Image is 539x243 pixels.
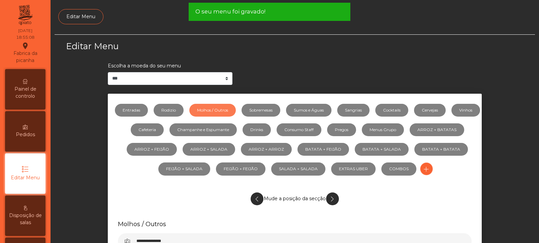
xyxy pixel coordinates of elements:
h5: Molhos / Outros [118,220,472,228]
a: BATATA + BATATA [414,143,468,156]
a: Sumos e Águas [286,104,331,117]
a: EXTRAS UBER [331,162,376,175]
span: Pedidos [16,131,35,138]
span: Disposição de salas [7,212,44,226]
span: O seu menu foi gravado! [195,7,265,16]
a: ARROZ + BATATAS [410,123,464,136]
i: location_on [21,42,29,50]
a: Molhos / Outros [189,104,236,117]
a: Menus Grupo [362,123,404,136]
h3: Editar Menu [66,40,293,52]
img: qpiato [17,3,33,27]
a: Rodizio [154,104,184,117]
a: BATATA + SALADA [355,143,409,156]
a: FEIJÃO + FEIJÃO [216,162,265,175]
a: Editar Menu [58,9,103,24]
a: BATATA + FEIJÃO [297,143,349,156]
a: SALADA + SALADA [271,162,325,175]
a: Pregos [327,123,356,136]
div: Fabrica da picanha [5,42,45,64]
a: FEIJÃO + SALADA [158,162,210,175]
a: Vinhos [451,104,480,117]
span: Painel de controlo [7,86,44,100]
a: Drinks [243,123,271,136]
a: ARROZ + ARROZ [241,143,292,156]
a: Sangrias [337,104,370,117]
div: Mude a posição da secção [118,189,472,209]
a: Champanhe e Espumante [169,123,237,136]
div: [DATE] [18,28,32,34]
a: Sobremesas [242,104,280,117]
a: Cafeteria [131,123,164,136]
div: 18:55:08 [16,34,34,40]
label: Escolha a moeda do seu menu [108,62,181,69]
a: COMBOS [381,162,416,175]
a: Cocktails [375,104,408,117]
span: Editar Menu [11,174,40,181]
a: Entradas [115,104,148,117]
a: ARROZ + SALADA [183,143,235,156]
a: Consumo Staff [277,123,321,136]
a: ARROZ + FEIJÃO [127,143,177,156]
a: Cervejas [414,104,446,117]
